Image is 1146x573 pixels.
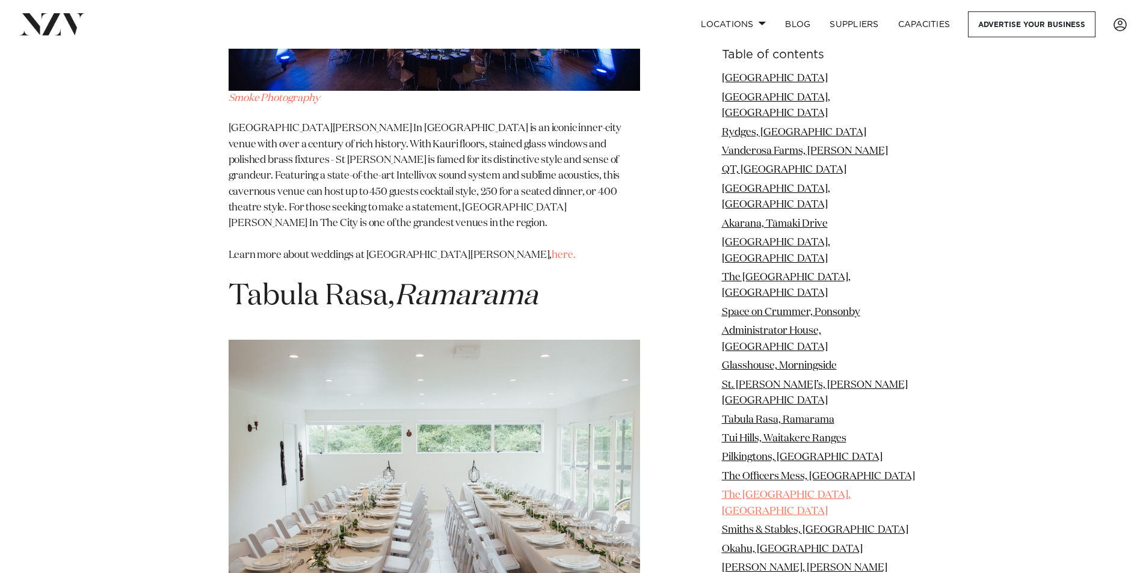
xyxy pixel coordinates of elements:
[722,563,887,573] a: [PERSON_NAME], [PERSON_NAME]
[722,326,828,352] a: Administrator House, [GEOGRAPHIC_DATA]
[552,250,575,260] a: here.
[229,93,320,103] a: Smoke Photography
[722,414,834,424] a: Tabula Rasa, Ramarama
[722,307,860,317] a: Space on Crummer, Ponsonby
[722,525,908,535] a: Smiths & Stables, [GEOGRAPHIC_DATA]
[395,282,538,311] em: Ramarama
[229,282,538,311] span: Tabula Rasa,
[229,121,640,263] p: [GEOGRAPHIC_DATA][PERSON_NAME] In [GEOGRAPHIC_DATA] is an iconic inner-city venue with over a cen...
[722,219,828,229] a: Akarana, Tāmaki Drive
[722,452,883,462] a: Pilkingtons, [GEOGRAPHIC_DATA]
[722,92,830,118] a: [GEOGRAPHIC_DATA], [GEOGRAPHIC_DATA]
[820,11,888,37] a: SUPPLIERS
[229,250,576,260] span: Learn more about weddings at [GEOGRAPHIC_DATA][PERSON_NAME],
[775,11,820,37] a: BLOG
[889,11,960,37] a: Capacities
[968,11,1095,37] a: Advertise your business
[722,361,837,371] a: Glasshouse, Morningside
[722,165,846,175] a: QT, [GEOGRAPHIC_DATA]
[722,127,866,137] a: Rydges, [GEOGRAPHIC_DATA]
[722,146,888,156] a: Vanderosa Farms, [PERSON_NAME]
[722,237,830,263] a: [GEOGRAPHIC_DATA], [GEOGRAPHIC_DATA]
[722,434,846,444] a: Tui Hills, Waitakere Ranges
[722,73,828,84] a: [GEOGRAPHIC_DATA]
[19,13,85,35] img: nzv-logo.png
[722,379,908,405] a: St. [PERSON_NAME]’s, [PERSON_NAME][GEOGRAPHIC_DATA]
[722,184,830,210] a: [GEOGRAPHIC_DATA], [GEOGRAPHIC_DATA]
[722,544,863,554] a: Okahu, [GEOGRAPHIC_DATA]
[722,490,851,516] a: The [GEOGRAPHIC_DATA], [GEOGRAPHIC_DATA]
[722,471,915,482] a: The Officers Mess, [GEOGRAPHIC_DATA]
[691,11,775,37] a: Locations
[722,272,851,298] a: The [GEOGRAPHIC_DATA], [GEOGRAPHIC_DATA]
[722,49,918,61] h6: Table of contents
